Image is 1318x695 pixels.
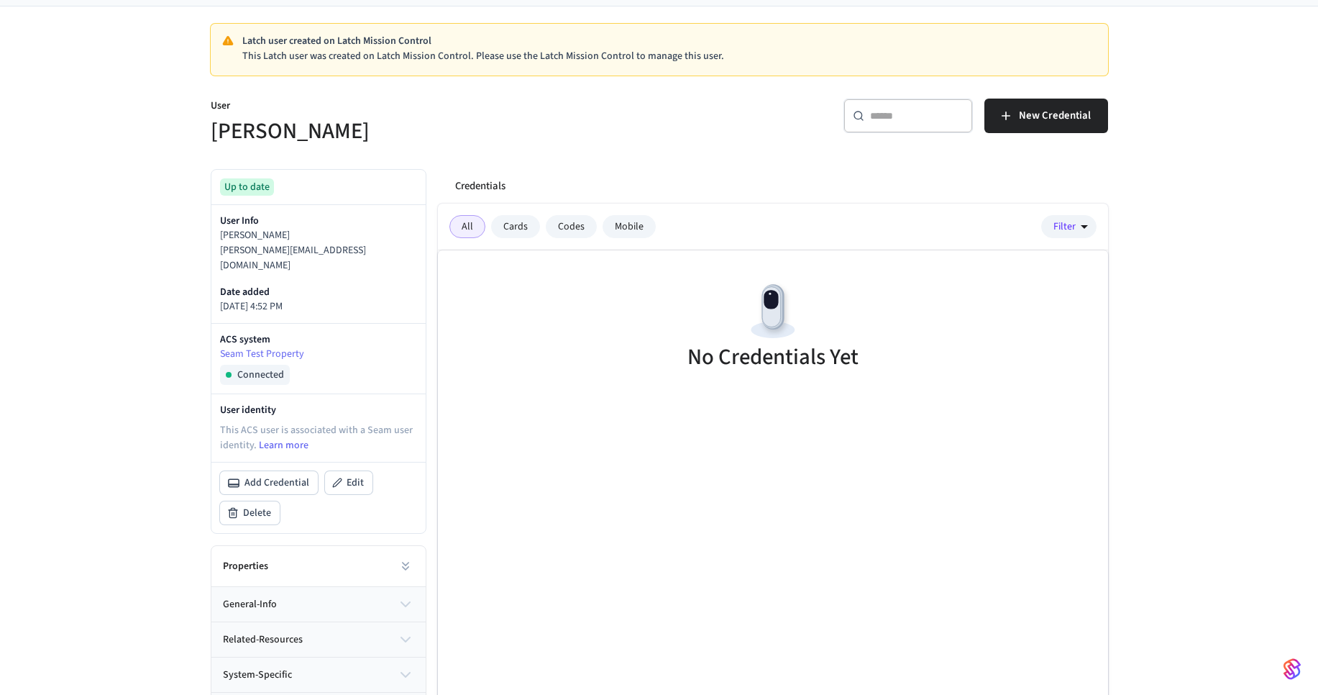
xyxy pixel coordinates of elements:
[223,559,268,573] h2: Properties
[211,587,426,622] button: general-info
[741,279,805,344] img: Devices Empty State
[220,403,417,417] p: User identity
[220,501,280,524] button: Delete
[220,228,417,243] p: [PERSON_NAME]
[1019,106,1091,125] span: New Credential
[347,476,364,490] span: Edit
[237,368,284,382] span: Connected
[223,632,303,648] span: related-resources
[220,332,417,347] p: ACS system
[325,471,372,494] button: Edit
[244,476,309,490] span: Add Credential
[243,506,271,520] span: Delete
[223,597,277,612] span: general-info
[444,169,517,204] button: Credentials
[211,117,651,146] h5: [PERSON_NAME]
[211,622,426,657] button: related-resources
[223,668,292,683] span: system-specific
[220,285,417,299] p: Date added
[220,178,274,196] div: Up to date
[687,342,859,372] h5: No Credentials Yet
[1283,658,1301,681] img: SeamLogoGradient.69752ec5.svg
[984,99,1108,133] button: New Credential
[259,438,308,453] a: Learn more
[603,215,656,238] div: Mobile
[220,243,417,273] p: [PERSON_NAME][EMAIL_ADDRESS][DOMAIN_NAME]
[220,347,417,362] a: Seam Test Property
[220,471,318,494] button: Add Credential
[242,49,1097,64] p: This Latch user was created on Latch Mission Control. Please use the Latch Mission Control to man...
[449,215,485,238] div: All
[220,214,417,228] p: User Info
[491,215,540,238] div: Cards
[220,299,417,314] p: [DATE] 4:52 PM
[1041,215,1097,238] button: Filter
[211,658,426,692] button: system-specific
[546,215,597,238] div: Codes
[211,99,651,117] p: User
[242,34,1097,49] p: Latch user created on Latch Mission Control
[220,423,417,453] p: This ACS user is associated with a Seam user identity.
